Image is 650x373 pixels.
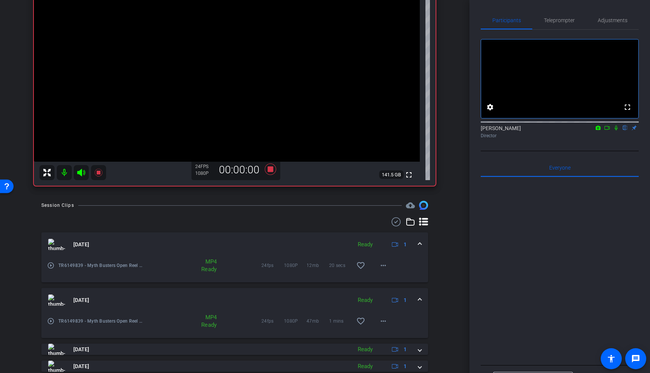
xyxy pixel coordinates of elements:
[41,202,74,209] div: Session Clips
[623,103,632,112] mat-icon: fullscreen
[598,18,627,23] span: Adjustments
[621,124,630,131] mat-icon: flip
[404,241,407,249] span: 1
[214,164,264,176] div: 00:00:00
[329,317,352,325] span: 1 mins
[73,296,89,304] span: [DATE]
[41,288,428,312] mat-expansion-panel-header: thumb-nail[DATE]Ready1
[354,362,377,371] div: Ready
[354,240,377,249] div: Ready
[379,170,404,179] span: 141.5 GB
[41,256,428,282] div: thumb-nail[DATE]Ready1
[195,170,214,176] div: 1080P
[261,262,284,269] span: 24fps
[354,345,377,354] div: Ready
[549,165,571,170] span: Everyone
[48,294,65,306] img: thumb-nail
[47,262,55,269] mat-icon: play_circle_outline
[419,201,428,210] img: Session clips
[58,262,144,269] span: TR6149839 - Myth Busters Open Reel Session - TR lacks GenAI tax solutions - behind competitors-[P...
[185,258,220,273] div: MP4 Ready
[73,241,89,249] span: [DATE]
[404,346,407,353] span: 1
[48,361,65,372] img: thumb-nail
[544,18,575,23] span: Teleprompter
[48,239,65,250] img: thumb-nail
[404,170,413,179] mat-icon: fullscreen
[41,361,428,372] mat-expansion-panel-header: thumb-nail[DATE]Ready1
[47,317,55,325] mat-icon: play_circle_outline
[200,164,208,169] span: FPS
[404,296,407,304] span: 1
[284,262,307,269] span: 1080P
[406,201,415,210] span: Destinations for your clips
[307,317,329,325] span: 47mb
[631,354,640,363] mat-icon: message
[48,344,65,355] img: thumb-nail
[58,317,144,325] span: TR6149839 - Myth Busters Open Reel Session - TR lacks GenAI tax solutions - behind competitors-[P...
[356,317,365,326] mat-icon: favorite_border
[379,261,388,270] mat-icon: more_horiz
[261,317,284,325] span: 24fps
[73,362,89,370] span: [DATE]
[73,346,89,353] span: [DATE]
[607,354,616,363] mat-icon: accessibility
[284,317,307,325] span: 1080P
[195,164,214,170] div: 24
[41,344,428,355] mat-expansion-panel-header: thumb-nail[DATE]Ready1
[356,261,365,270] mat-icon: favorite_border
[41,312,428,338] div: thumb-nail[DATE]Ready1
[354,296,377,305] div: Ready
[486,103,495,112] mat-icon: settings
[481,132,639,139] div: Director
[481,124,639,139] div: [PERSON_NAME]
[307,262,329,269] span: 12mb
[406,201,415,210] mat-icon: cloud_upload
[492,18,521,23] span: Participants
[404,362,407,370] span: 1
[329,262,352,269] span: 20 secs
[185,314,220,329] div: MP4 Ready
[379,317,388,326] mat-icon: more_horiz
[41,232,428,256] mat-expansion-panel-header: thumb-nail[DATE]Ready1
